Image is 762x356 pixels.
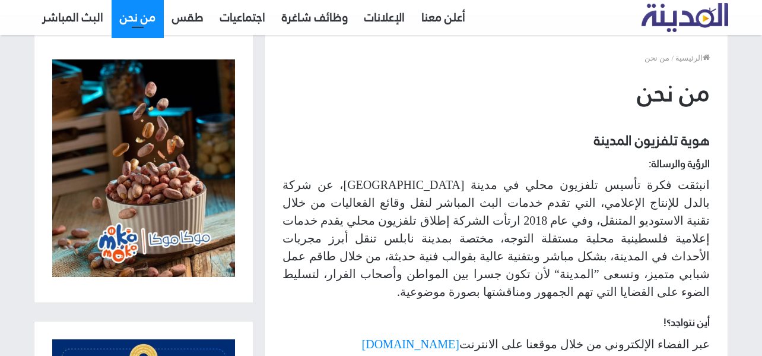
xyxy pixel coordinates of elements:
[663,313,710,332] strong: أين نتواجد؟!
[644,53,669,62] span: من نحن
[642,3,729,32] img: تلفزيون المدينة
[282,176,710,301] p: انبثقت فكرة تأسيس تلفزيون محلي في مدينة [GEOGRAPHIC_DATA]، عن شركة بالدل للإنتاج الإعلامي، التي ت...
[594,128,710,153] strong: هوية تلفزيون المدينة
[642,4,729,33] a: تلفزيون المدينة
[675,53,710,62] a: الرئيسية
[649,154,710,173] strong: الرؤية والرسالة:
[671,53,674,62] em: /
[282,76,710,110] h1: من نحن
[362,338,459,351] a: [DOMAIN_NAME]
